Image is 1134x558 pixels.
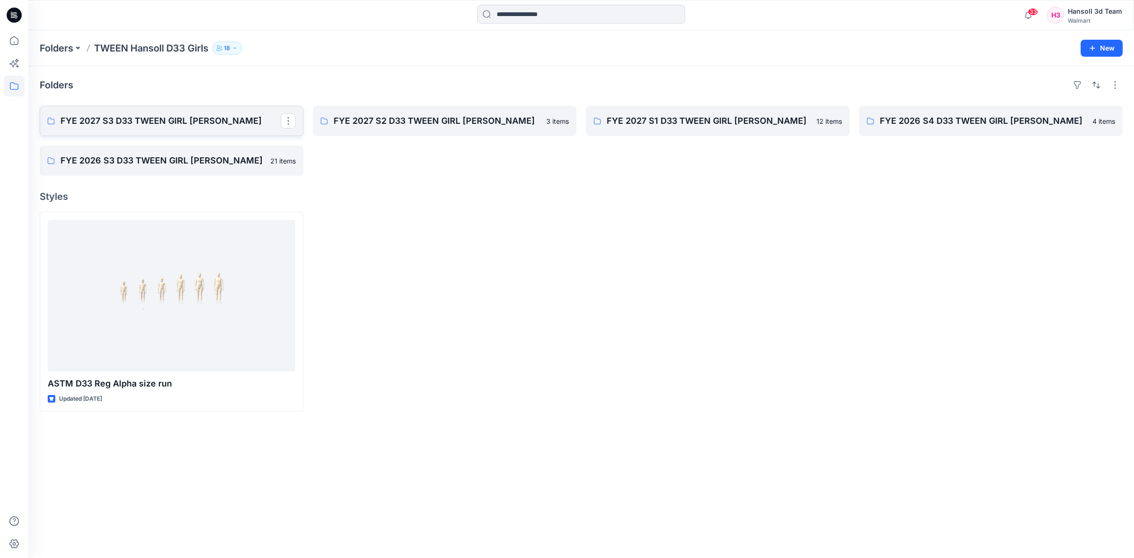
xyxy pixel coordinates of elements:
[40,191,1123,202] h4: Styles
[313,106,576,136] a: FYE 2027 S2 D33 TWEEN GIRL [PERSON_NAME]3 items
[1081,40,1123,57] button: New
[880,114,1087,128] p: FYE 2026 S4 D33 TWEEN GIRL [PERSON_NAME]
[94,42,208,55] p: TWEEN Hansoll D33 Girls
[40,106,303,136] a: FYE 2027 S3 D33 TWEEN GIRL [PERSON_NAME]
[270,156,296,166] p: 21 items
[859,106,1123,136] a: FYE 2026 S4 D33 TWEEN GIRL [PERSON_NAME]4 items
[40,79,73,91] h4: Folders
[334,114,541,128] p: FYE 2027 S2 D33 TWEEN GIRL [PERSON_NAME]
[1028,8,1038,16] span: 33
[48,220,295,371] a: ASTM D33 Reg Alpha size run
[1092,116,1115,126] p: 4 items
[212,42,242,55] button: 18
[40,42,73,55] a: Folders
[607,114,811,128] p: FYE 2027 S1 D33 TWEEN GIRL [PERSON_NAME]
[1068,17,1122,24] div: Walmart
[59,394,102,404] p: Updated [DATE]
[60,154,265,167] p: FYE 2026 S3 D33 TWEEN GIRL [PERSON_NAME]
[1047,7,1064,24] div: H3
[40,146,303,176] a: FYE 2026 S3 D33 TWEEN GIRL [PERSON_NAME]21 items
[48,377,295,390] p: ASTM D33 Reg Alpha size run
[546,116,569,126] p: 3 items
[1068,6,1122,17] div: Hansoll 3d Team
[60,114,281,128] p: FYE 2027 S3 D33 TWEEN GIRL [PERSON_NAME]
[816,116,842,126] p: 12 items
[586,106,850,136] a: FYE 2027 S1 D33 TWEEN GIRL [PERSON_NAME]12 items
[224,43,230,53] p: 18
